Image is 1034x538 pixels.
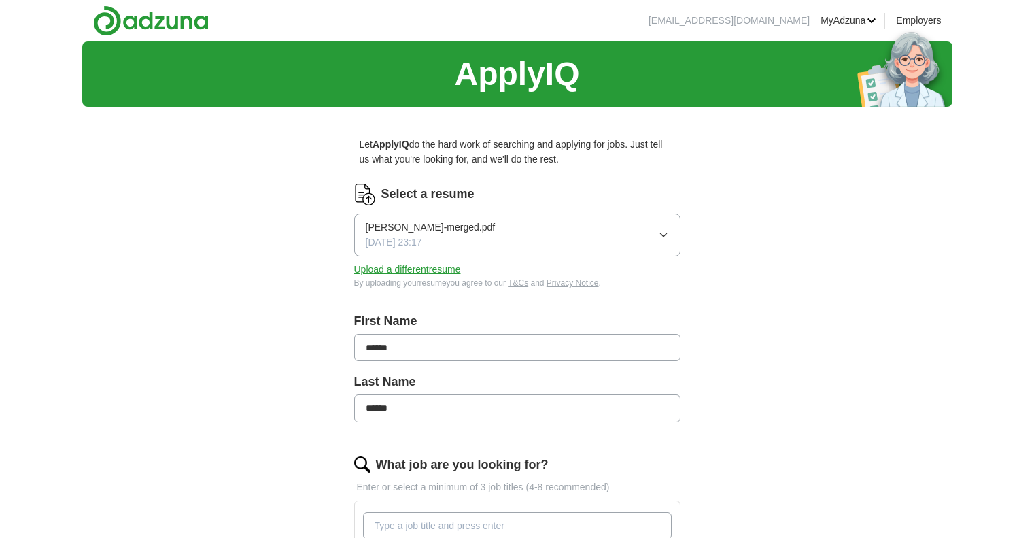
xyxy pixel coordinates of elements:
label: First Name [354,312,680,331]
a: Privacy Notice [547,278,599,288]
a: MyAdzuna [821,13,876,28]
div: By uploading your resume you agree to our and . [354,277,680,290]
p: Let do the hard work of searching and applying for jobs. Just tell us what you're looking for, an... [354,131,680,173]
a: T&Cs [508,278,528,288]
img: Adzuna logo [93,5,209,36]
img: search.png [354,456,370,473]
a: Employers [896,13,941,28]
button: [PERSON_NAME]-merged.pdf[DATE] 23:17 [354,214,680,256]
button: Upload a differentresume [354,262,461,277]
span: [PERSON_NAME]-merged.pdf [366,220,496,235]
li: [EMAIL_ADDRESS][DOMAIN_NAME] [649,13,810,28]
strong: ApplyIQ [373,139,409,150]
label: What job are you looking for? [376,455,549,475]
label: Select a resume [381,184,475,204]
p: Enter or select a minimum of 3 job titles (4-8 recommended) [354,480,680,494]
img: CV Icon [354,184,376,205]
span: [DATE] 23:17 [366,235,422,250]
h1: ApplyIQ [454,48,579,101]
label: Last Name [354,372,680,392]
